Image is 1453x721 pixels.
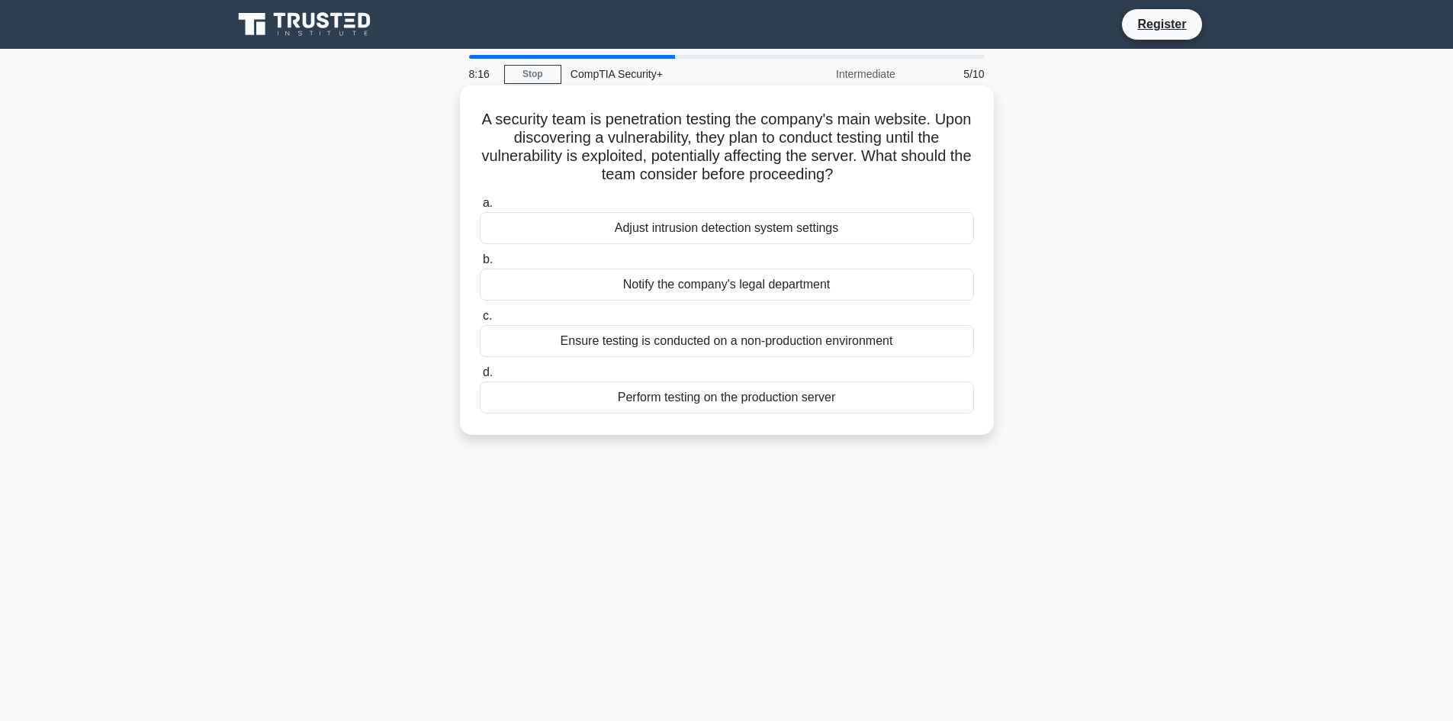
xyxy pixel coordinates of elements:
[478,110,976,185] h5: A security team is penetration testing the company's main website. Upon discovering a vulnerabili...
[1128,14,1195,34] a: Register
[483,365,493,378] span: d.
[561,59,771,89] div: CompTIA Security+
[480,325,974,357] div: Ensure testing is conducted on a non-production environment
[480,381,974,414] div: Perform testing on the production server
[483,253,493,266] span: b.
[483,309,492,322] span: c.
[460,59,504,89] div: 8:16
[771,59,905,89] div: Intermediate
[905,59,994,89] div: 5/10
[480,269,974,301] div: Notify the company's legal department
[504,65,561,84] a: Stop
[483,196,493,209] span: a.
[480,212,974,244] div: Adjust intrusion detection system settings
